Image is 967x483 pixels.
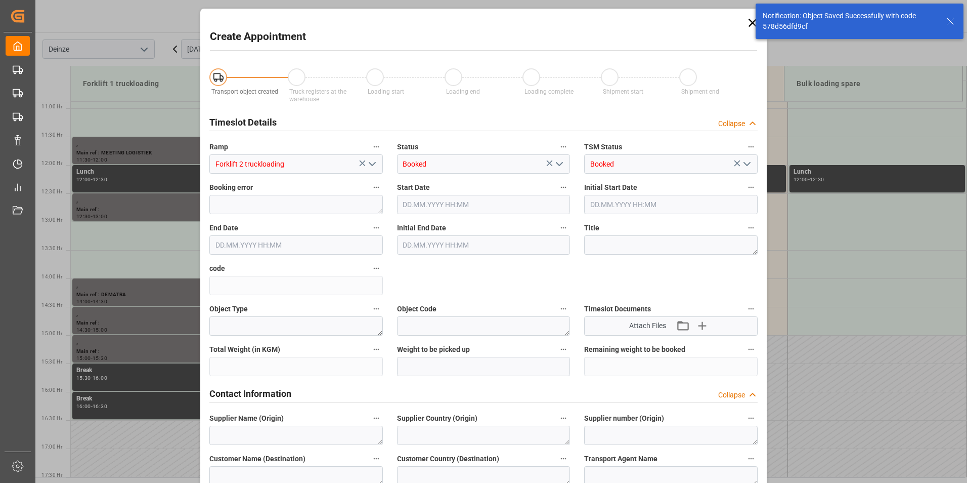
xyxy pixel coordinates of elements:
span: Transport Agent Name [584,454,657,464]
span: Start Date [397,182,430,193]
button: Customer Name (Destination) [370,452,383,465]
button: Start Date [557,181,570,194]
button: code [370,262,383,275]
button: Supplier Name (Origin) [370,412,383,425]
span: TSM Status [584,142,622,152]
div: Collapse [718,390,745,400]
span: Object Code [397,304,436,314]
h2: Timeslot Details [209,115,277,129]
span: Timeslot Documents [584,304,651,314]
span: Customer Name (Destination) [209,454,305,464]
span: End Date [209,223,238,233]
span: Title [584,223,599,233]
h2: Create Appointment [210,29,306,45]
span: Loading end [446,88,480,95]
button: Remaining weight to be booked [744,343,758,356]
input: DD.MM.YYYY HH:MM [397,235,570,255]
button: open menu [738,156,754,172]
button: Status [557,140,570,153]
button: Supplier number (Origin) [744,412,758,425]
span: Weight to be picked up [397,344,470,355]
button: Ramp [370,140,383,153]
span: Supplier number (Origin) [584,413,664,424]
span: Remaining weight to be booked [584,344,685,355]
span: Loading complete [524,88,574,95]
span: Ramp [209,142,228,152]
button: Booking error [370,181,383,194]
button: open menu [551,156,566,172]
span: Booking error [209,182,253,193]
div: Collapse [718,118,745,129]
input: DD.MM.YYYY HH:MM [584,195,758,214]
span: code [209,263,225,274]
span: Initial Start Date [584,182,637,193]
span: Loading start [368,88,404,95]
button: Weight to be picked up [557,343,570,356]
span: Attach Files [629,320,666,331]
button: Title [744,221,758,234]
span: Shipment start [603,88,643,95]
input: DD.MM.YYYY HH:MM [209,235,383,255]
span: Object Type [209,304,248,314]
button: open menu [364,156,379,172]
div: Notification: Object Saved Successfully with code 578d56dfd9cf [763,11,937,32]
span: Transport object created [211,88,278,95]
button: TSM Status [744,140,758,153]
span: Initial End Date [397,223,446,233]
button: Timeslot Documents [744,302,758,315]
button: End Date [370,221,383,234]
button: Total Weight (in KGM) [370,343,383,356]
input: DD.MM.YYYY HH:MM [397,195,570,214]
h2: Contact Information [209,387,291,400]
input: Type to search/select [209,154,383,174]
span: Total Weight (in KGM) [209,344,280,355]
span: Status [397,142,418,152]
button: Customer Country (Destination) [557,452,570,465]
button: Initial Start Date [744,181,758,194]
button: Initial End Date [557,221,570,234]
button: Object Type [370,302,383,315]
span: Truck registers at the warehouse [289,88,346,103]
button: Object Code [557,302,570,315]
span: Supplier Country (Origin) [397,413,477,424]
span: Supplier Name (Origin) [209,413,284,424]
button: Supplier Country (Origin) [557,412,570,425]
input: Type to search/select [397,154,570,174]
span: Customer Country (Destination) [397,454,499,464]
button: Transport Agent Name [744,452,758,465]
span: Shipment end [681,88,719,95]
